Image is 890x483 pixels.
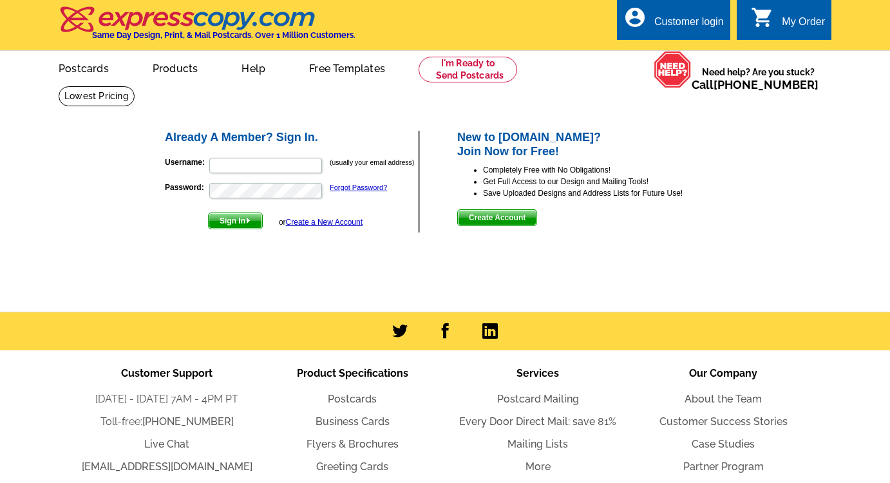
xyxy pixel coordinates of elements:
[782,16,825,34] div: My Order
[751,6,774,29] i: shopping_cart
[497,393,579,405] a: Postcard Mailing
[74,414,260,430] li: Toll-free:
[458,210,536,225] span: Create Account
[142,415,234,428] a: [PHONE_NUMBER]
[165,182,208,193] label: Password:
[144,438,189,450] a: Live Chat
[289,52,406,82] a: Free Templates
[689,367,757,379] span: Our Company
[623,6,647,29] i: account_circle
[38,52,129,82] a: Postcards
[245,218,251,223] img: button-next-arrow-white.png
[330,184,387,191] a: Forgot Password?
[751,14,825,30] a: shopping_cart My Order
[121,367,213,379] span: Customer Support
[654,51,692,88] img: help
[483,176,727,187] li: Get Full Access to our Design and Mailing Tools!
[165,156,208,168] label: Username:
[82,460,252,473] a: [EMAIL_ADDRESS][DOMAIN_NAME]
[59,15,355,40] a: Same Day Design, Print, & Mail Postcards. Over 1 Million Customers.
[286,218,363,227] a: Create a New Account
[74,392,260,407] li: [DATE] - [DATE] 7AM - 4PM PT
[683,460,764,473] a: Partner Program
[457,131,727,158] h2: New to [DOMAIN_NAME]? Join Now for Free!
[208,213,263,229] button: Sign In
[457,209,537,226] button: Create Account
[483,164,727,176] li: Completely Free with No Obligations!
[685,393,762,405] a: About the Team
[316,460,388,473] a: Greeting Cards
[525,460,551,473] a: More
[692,78,819,91] span: Call
[316,415,390,428] a: Business Cards
[307,438,399,450] a: Flyers & Brochures
[132,52,219,82] a: Products
[297,367,408,379] span: Product Specifications
[92,30,355,40] h4: Same Day Design, Print, & Mail Postcards. Over 1 Million Customers.
[209,213,262,229] span: Sign In
[507,438,568,450] a: Mailing Lists
[623,14,724,30] a: account_circle Customer login
[714,78,819,91] a: [PHONE_NUMBER]
[692,438,755,450] a: Case Studies
[654,16,724,34] div: Customer login
[692,66,825,91] span: Need help? Are you stuck?
[165,131,418,145] h2: Already A Member? Sign In.
[221,52,286,82] a: Help
[459,415,616,428] a: Every Door Direct Mail: save 81%
[279,216,363,228] div: or
[483,187,727,199] li: Save Uploaded Designs and Address Lists for Future Use!
[516,367,559,379] span: Services
[328,393,377,405] a: Postcards
[330,158,414,166] small: (usually your email address)
[659,415,788,428] a: Customer Success Stories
